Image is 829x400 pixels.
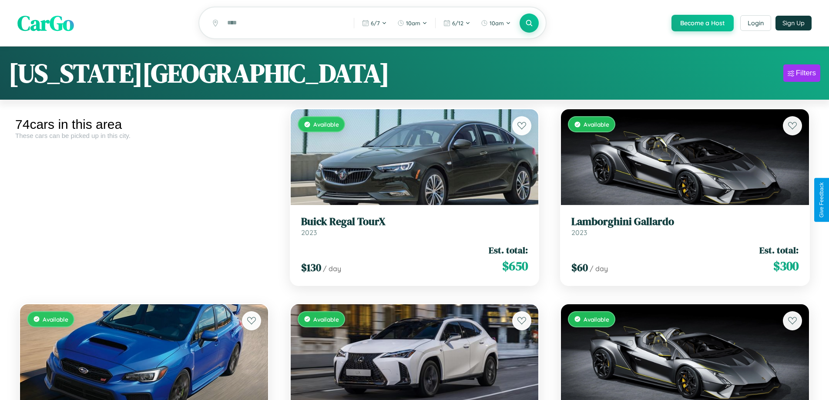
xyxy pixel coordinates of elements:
span: $ 60 [571,260,588,275]
div: 74 cars in this area [15,117,273,132]
span: 2023 [571,228,587,237]
span: 2023 [301,228,317,237]
span: Available [43,316,68,323]
span: / day [590,264,608,273]
h3: Lamborghini Gallardo [571,215,799,228]
button: Sign Up [775,16,812,30]
span: $ 300 [773,257,799,275]
span: Est. total: [759,244,799,256]
a: Lamborghini Gallardo2023 [571,215,799,237]
button: 10am [393,16,432,30]
span: 10am [406,20,420,27]
span: / day [323,264,341,273]
span: $ 130 [301,260,321,275]
div: Give Feedback [819,182,825,218]
button: Become a Host [671,15,734,31]
h3: Buick Regal TourX [301,215,528,228]
span: Est. total: [489,244,528,256]
div: Filters [796,69,816,77]
button: Filters [783,64,820,82]
span: Available [313,121,339,128]
span: 6 / 12 [452,20,463,27]
button: 10am [477,16,515,30]
button: 6/12 [439,16,475,30]
span: $ 650 [502,257,528,275]
div: These cars can be picked up in this city. [15,132,273,139]
button: 6/7 [358,16,391,30]
span: Available [584,121,609,128]
h1: [US_STATE][GEOGRAPHIC_DATA] [9,55,389,91]
span: Available [313,316,339,323]
span: 6 / 7 [371,20,380,27]
span: Available [584,316,609,323]
span: CarGo [17,9,74,37]
a: Buick Regal TourX2023 [301,215,528,237]
button: Login [740,15,771,31]
span: 10am [490,20,504,27]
